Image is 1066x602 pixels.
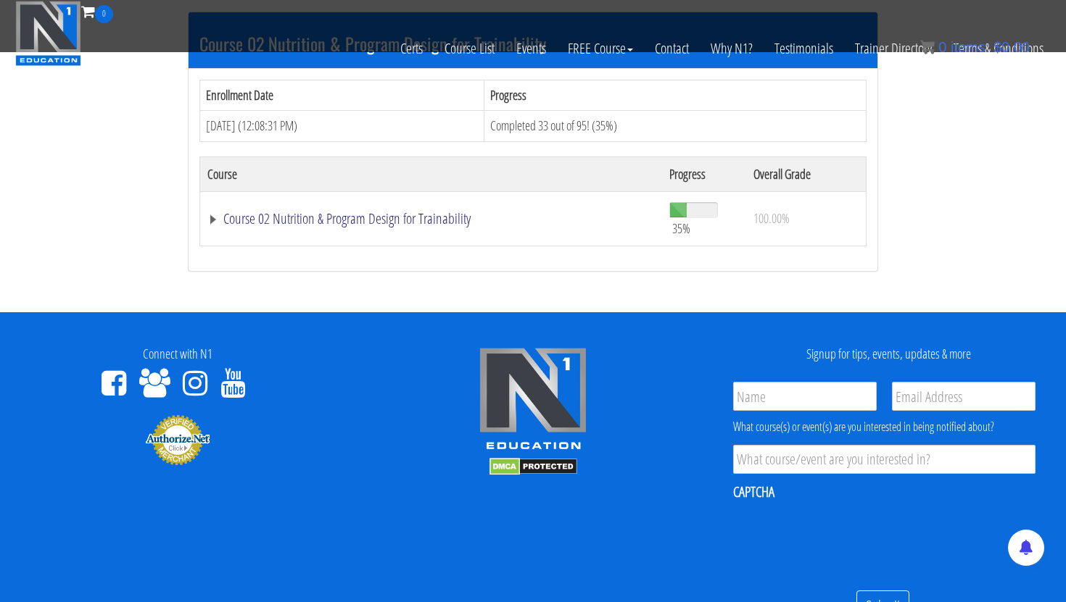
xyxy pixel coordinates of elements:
a: Trainer Directory [844,23,943,74]
img: icon11.png [920,40,935,54]
a: Course List [434,23,505,74]
th: Progress [662,156,746,191]
a: FREE Course [557,23,644,74]
a: Testimonials [764,23,844,74]
span: items: [951,39,989,55]
label: CAPTCHA [733,482,774,501]
th: Overall Grade [746,156,866,191]
h4: Signup for tips, events, updates & more [722,347,1055,361]
input: What course/event are you interested in? [733,445,1036,474]
a: Certs [389,23,434,74]
span: 35% [672,220,690,236]
a: 0 items: $0.00 [920,39,1030,55]
img: n1-edu-logo [479,347,587,454]
span: 0 [95,5,113,23]
td: [DATE] (12:08:31 PM) [200,111,484,142]
div: What course(s) or event(s) are you interested in being notified about? [733,418,1036,435]
img: Authorize.Net Merchant - Click to Verify [145,414,210,466]
bdi: 0.00 [993,39,1030,55]
a: Terms & Conditions [943,23,1054,74]
h4: Connect with N1 [11,347,344,361]
a: 0 [81,1,113,21]
a: Events [505,23,557,74]
a: Course 02 Nutrition & Program Design for Trainability [207,212,655,226]
a: Why N1? [700,23,764,74]
input: Email Address [892,382,1036,411]
span: 0 [938,39,946,55]
a: Contact [644,23,700,74]
td: 100.00% [746,191,866,246]
span: $ [993,39,1001,55]
iframe: reCAPTCHA [733,511,954,567]
th: Course [200,156,662,191]
th: Progress [484,80,867,111]
img: DMCA.com Protection Status [489,458,577,475]
th: Enrollment Date [200,80,484,111]
img: n1-education [15,1,81,66]
td: Completed 33 out of 95! (35%) [484,111,867,142]
input: Name [733,382,877,411]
